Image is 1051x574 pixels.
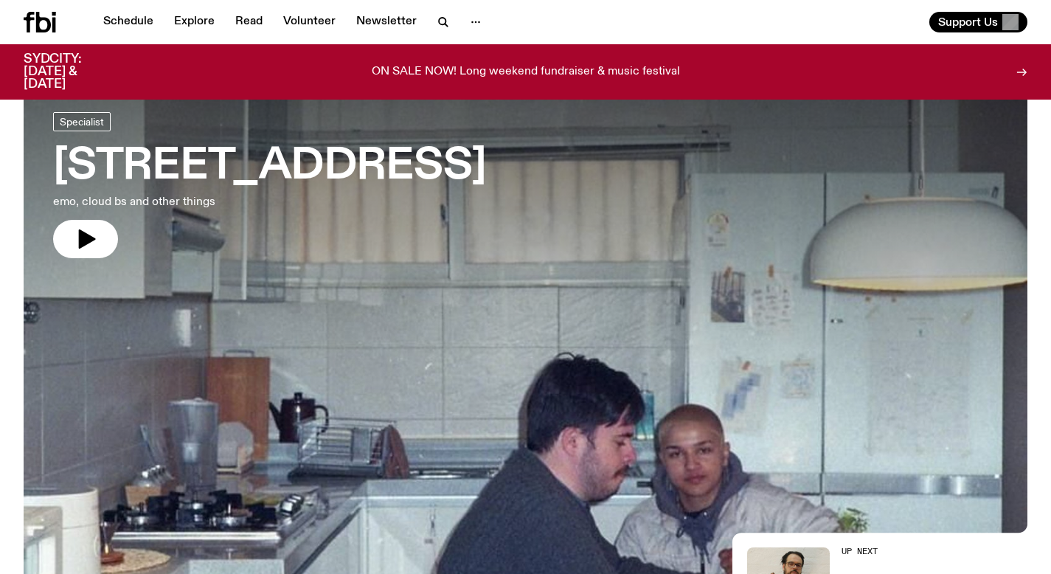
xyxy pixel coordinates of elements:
[929,12,1027,32] button: Support Us
[372,66,680,79] p: ON SALE NOW! Long weekend fundraiser & music festival
[60,116,104,127] span: Specialist
[842,547,954,556] h2: Up Next
[938,15,998,29] span: Support Us
[53,193,431,211] p: emo, cloud bs and other things
[94,12,162,32] a: Schedule
[53,112,111,131] a: Specialist
[165,12,223,32] a: Explore
[226,12,271,32] a: Read
[274,12,344,32] a: Volunteer
[53,112,486,258] a: [STREET_ADDRESS]emo, cloud bs and other things
[53,146,486,187] h3: [STREET_ADDRESS]
[24,53,118,91] h3: SYDCITY: [DATE] & [DATE]
[347,12,426,32] a: Newsletter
